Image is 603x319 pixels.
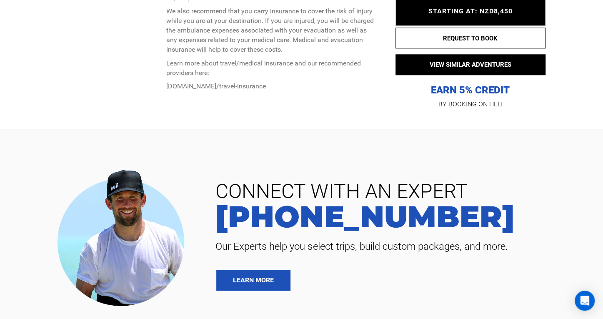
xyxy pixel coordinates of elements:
[575,291,595,311] div: Open Intercom Messenger
[51,163,197,310] img: contact our team
[428,7,513,15] span: STARTING AT: NZD8,450
[395,54,545,75] button: VIEW SIMILAR ADVENTURES
[395,98,545,110] p: BY BOOKING ON HELI
[216,270,290,291] a: LEARN MORE
[395,0,545,97] p: EARN 5% CREDIT
[395,28,545,48] button: REQUEST TO BOOK
[166,82,376,91] p: [DOMAIN_NAME]/travel-insurance
[209,240,590,253] span: Our Experts help you select trips, build custom packages, and more.
[209,181,590,201] span: CONNECT WITH AN EXPERT
[166,59,376,78] p: Learn more about travel/medical insurance and our recommended providers here:
[166,7,376,54] p: We also recommend that you carry insurance to cover the risk of injury while you are at your dest...
[209,201,590,231] a: [PHONE_NUMBER]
